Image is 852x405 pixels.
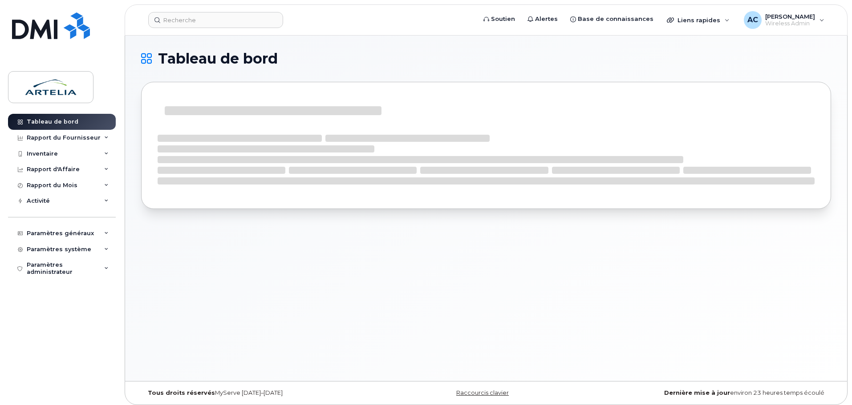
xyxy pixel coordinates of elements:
[664,389,730,396] strong: Dernière mise à jour
[141,389,371,397] div: MyServe [DATE]–[DATE]
[456,389,509,396] a: Raccourcis clavier
[158,52,278,65] span: Tableau de bord
[148,389,215,396] strong: Tous droits réservés
[601,389,831,397] div: environ 23 heures temps écoulé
